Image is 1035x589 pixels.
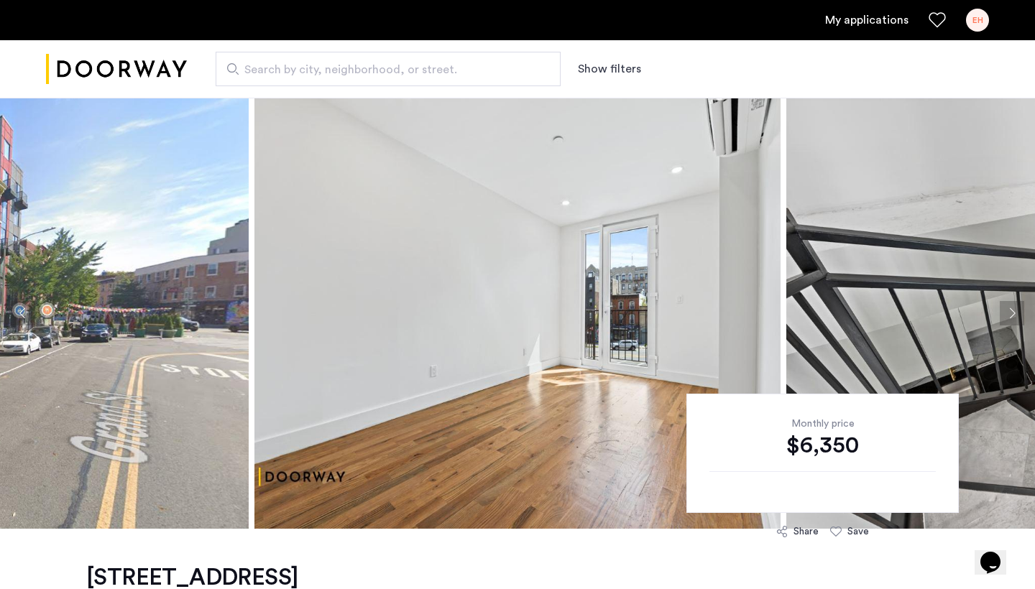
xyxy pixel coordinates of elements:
a: Cazamio logo [46,42,187,96]
div: Monthly price [709,417,936,431]
div: Share [793,524,819,539]
button: Next apartment [1000,301,1024,325]
span: Search by city, neighborhood, or street. [244,61,520,78]
button: Previous apartment [11,301,35,325]
div: Save [847,524,869,539]
img: logo [46,42,187,96]
div: EH [966,9,989,32]
iframe: chat widget [975,532,1021,575]
a: My application [825,11,908,29]
input: Apartment Search [216,52,561,86]
img: apartment [254,98,781,529]
div: $6,350 [709,431,936,460]
a: Favorites [929,11,946,29]
button: Show or hide filters [578,60,641,78]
